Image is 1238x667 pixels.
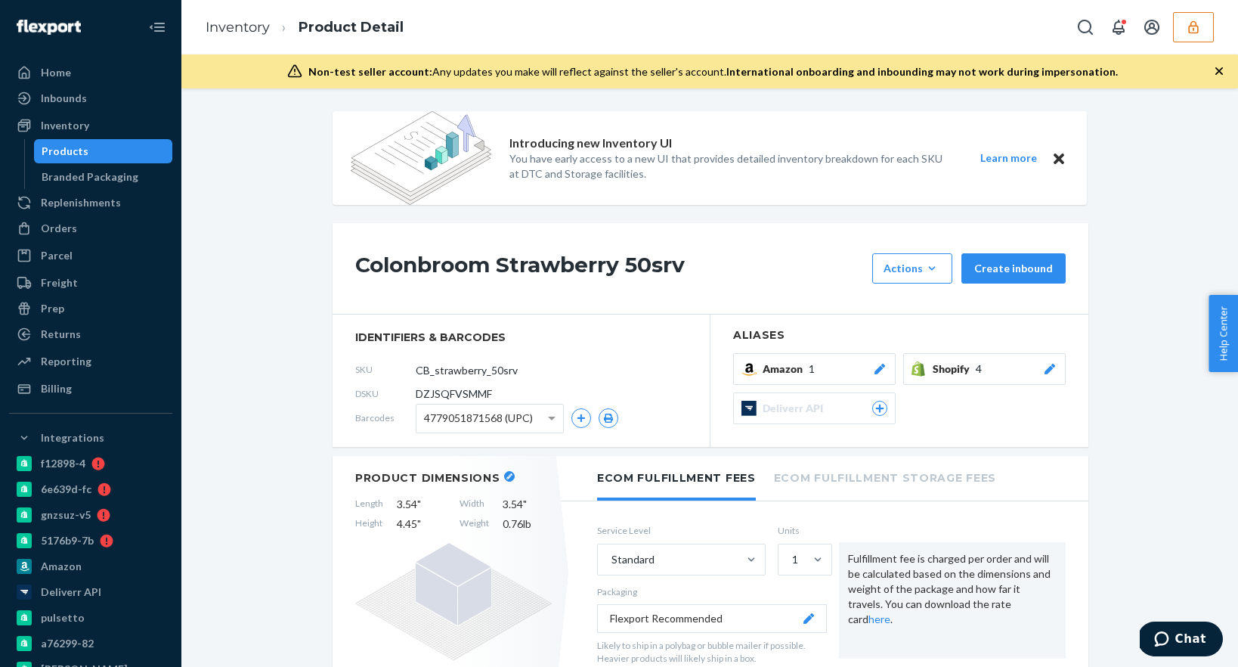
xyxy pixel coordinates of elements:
[733,353,896,385] button: Amazon1
[416,386,492,402] span: DZJSQFVSMMF
[397,517,446,532] span: 4.45
[308,64,1118,79] div: Any updates you make will reflect against the seller's account.
[9,580,172,604] a: Deliverr API
[9,529,172,553] a: 5176b9-7b
[503,497,552,512] span: 3.54
[9,60,172,85] a: Home
[1209,295,1238,372] button: Help Center
[9,113,172,138] a: Inventory
[41,91,87,106] div: Inbounds
[9,377,172,401] a: Billing
[503,517,552,532] span: 0.76 lb
[9,451,172,476] a: f12898-4
[774,456,996,498] li: Ecom Fulfillment Storage Fees
[9,86,172,110] a: Inbounds
[610,552,611,567] input: Standard
[597,604,827,633] button: Flexport Recommended
[41,65,71,80] div: Home
[9,322,172,346] a: Returns
[809,361,815,377] span: 1
[611,552,655,567] div: Standard
[41,221,77,236] div: Orders
[41,275,78,290] div: Freight
[9,554,172,579] a: Amazon
[42,169,138,185] div: Branded Packaging
[460,497,489,512] span: Width
[41,354,91,369] div: Reporting
[41,248,73,263] div: Parcel
[460,517,489,532] span: Weight
[299,19,404,36] a: Product Detail
[308,65,432,78] span: Non-test seller account:
[597,585,827,598] p: Packaging
[1070,12,1100,42] button: Open Search Box
[397,497,446,512] span: 3.54
[41,507,91,523] div: gnzsuz-v5
[961,253,1066,284] button: Create inbound
[34,139,173,163] a: Products
[206,19,270,36] a: Inventory
[884,261,941,276] div: Actions
[351,111,491,205] img: new-reports-banner-icon.82668bd98b6a51aee86340f2a7b77ae3.png
[41,430,104,445] div: Integrations
[355,497,383,512] span: Length
[726,65,1118,78] span: International onboarding and inbounding may not work during impersonation.
[417,498,421,510] span: "
[17,20,81,35] img: Flexport logo
[509,151,952,181] p: You have early access to a new UI that provides detailed inventory breakdown for each SKU at DTC ...
[872,253,952,284] button: Actions
[9,631,172,656] a: a76299-82
[1140,622,1223,659] iframe: Opens a widget where you can chat to one of our agents
[41,533,94,548] div: 5176b9-7b
[355,387,416,400] span: DSKU
[839,542,1066,659] div: Fulfillment fee is charged per order and will be calculated based on the dimensions and weight of...
[791,552,792,567] input: 1
[41,610,85,625] div: pulsetto
[868,613,890,625] a: here
[355,330,687,345] span: identifiers & barcodes
[41,559,82,574] div: Amazon
[9,426,172,450] button: Integrations
[41,381,72,396] div: Billing
[355,363,416,376] span: SKU
[597,639,827,665] p: Likely to ship in a polybag or bubble mailer if possible. Heavier products will likely ship in a ...
[733,392,896,424] button: Deliverr API
[424,405,533,431] span: 4779051871568 (UPC)
[509,135,672,152] p: Introducing new Inventory UI
[41,327,81,342] div: Returns
[9,503,172,527] a: gnzsuz-v5
[142,12,172,42] button: Close Navigation
[41,585,101,600] div: Deliverr API
[41,456,85,471] div: f12898-4
[355,471,500,485] h2: Product Dimensions
[9,296,172,321] a: Prep
[34,165,173,189] a: Branded Packaging
[41,301,64,316] div: Prep
[355,253,865,284] h1: Colonbroom Strawberry 50srv
[763,401,829,416] span: Deliverr API
[792,552,798,567] div: 1
[193,5,416,50] ol: breadcrumbs
[41,118,89,133] div: Inventory
[523,498,527,510] span: "
[355,517,383,532] span: Height
[9,477,172,501] a: 6e639d-fc
[9,216,172,240] a: Orders
[933,361,976,377] span: Shopify
[9,606,172,630] a: pulsetto
[976,361,982,377] span: 4
[355,411,416,424] span: Barcodes
[1049,149,1069,168] button: Close
[903,353,1066,385] button: Shopify4
[597,456,756,501] li: Ecom Fulfillment Fees
[417,517,421,530] span: "
[597,524,766,537] label: Service Level
[9,271,172,295] a: Freight
[733,330,1066,341] h2: Aliases
[970,149,1046,168] button: Learn more
[9,349,172,374] a: Reporting
[778,524,827,537] label: Units
[9,244,172,268] a: Parcel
